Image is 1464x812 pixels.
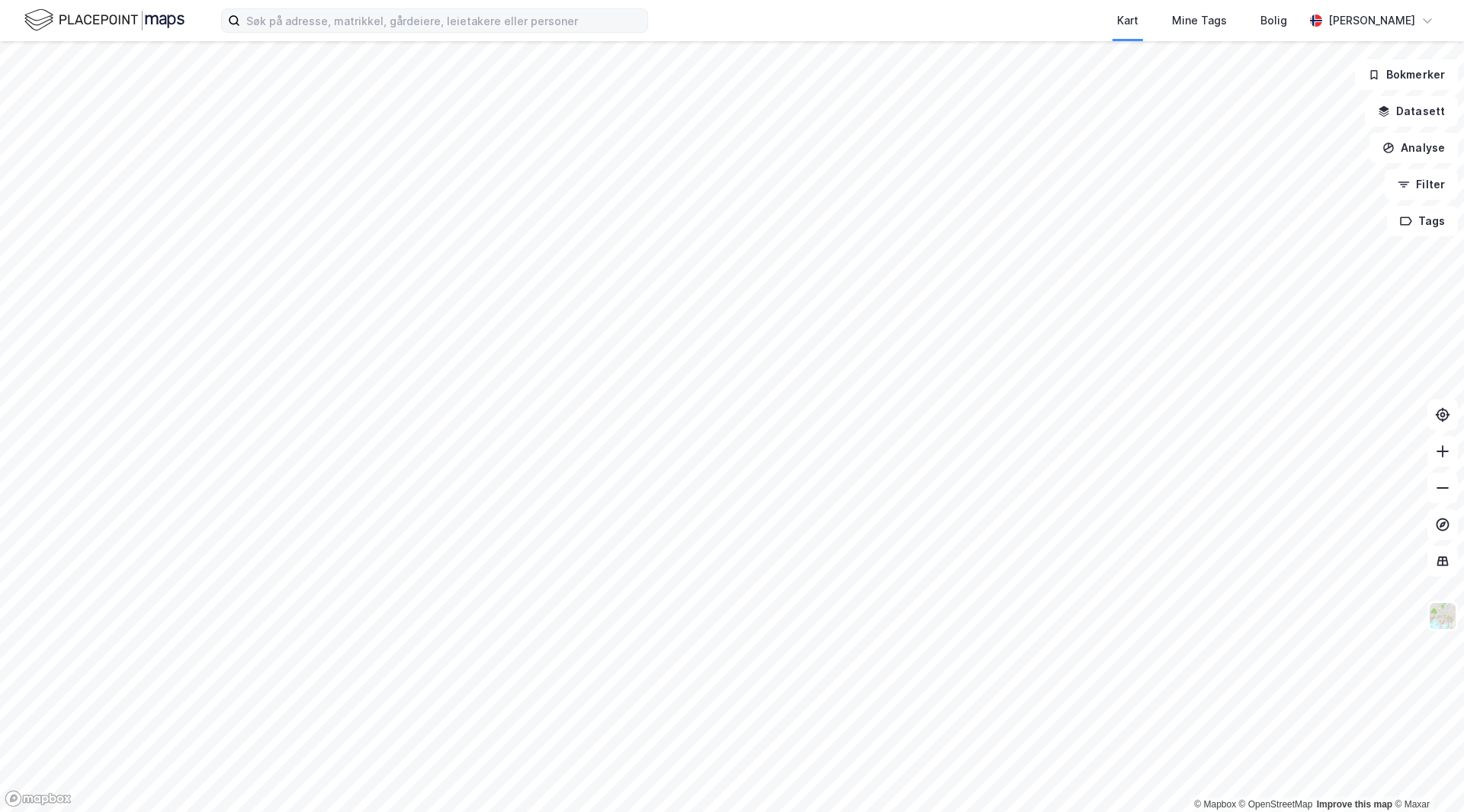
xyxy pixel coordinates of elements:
div: Mine Tags [1172,11,1227,30]
iframe: Chat Widget [1388,739,1464,812]
input: Søk på adresse, matrikkel, gårdeiere, leietakere eller personer [240,9,647,32]
div: Bolig [1260,11,1287,30]
div: Kart [1117,11,1138,30]
div: [PERSON_NAME] [1328,11,1415,30]
img: logo.f888ab2527a4732fd821a326f86c7f29.svg [24,7,185,34]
